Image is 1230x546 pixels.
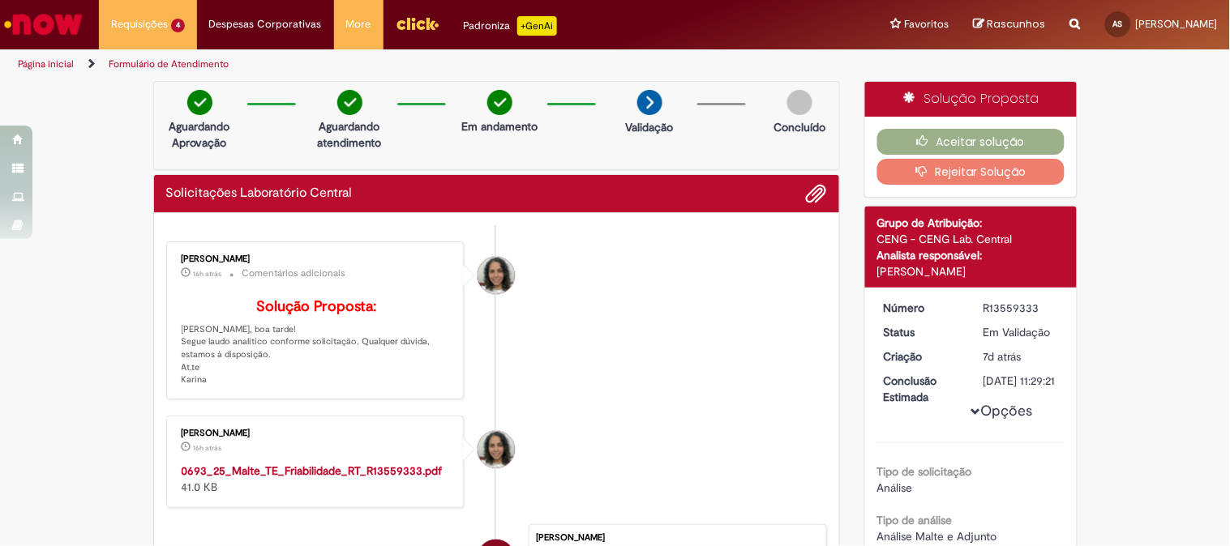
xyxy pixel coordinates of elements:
[194,269,222,279] span: 16h atrás
[984,349,1022,364] time: 23/09/2025 14:29:17
[396,11,439,36] img: click_logo_yellow_360x200.png
[872,300,971,316] dt: Número
[877,231,1065,247] div: CENG - CENG Lab. Central
[311,118,389,151] p: Aguardando atendimento
[877,464,972,479] b: Tipo de solicitação
[974,17,1046,32] a: Rascunhos
[182,463,452,495] div: 41.0 KB
[209,16,322,32] span: Despesas Corporativas
[1136,17,1218,31] span: [PERSON_NAME]
[984,349,1022,364] span: 7d atrás
[182,299,452,386] p: [PERSON_NAME], boa tarde! Segue laudo analítico conforme solicitação. Qualquer dúvida, estamos à ...
[242,267,346,280] small: Comentários adicionais
[984,373,1059,389] div: [DATE] 11:29:21
[187,90,212,115] img: check-circle-green.png
[182,254,452,264] div: [PERSON_NAME]
[464,16,557,36] div: Padroniza
[182,429,452,438] div: [PERSON_NAME]
[877,529,997,544] span: Análise Malte e Adjunto
[478,431,515,468] div: Karina De Sousa Rodrigues Oliveira
[626,119,674,135] p: Validação
[194,443,222,453] time: 29/09/2025 17:25:59
[194,443,222,453] span: 16h atrás
[877,159,1065,185] button: Rejeitar Solução
[984,348,1059,365] div: 23/09/2025 14:29:17
[171,19,185,32] span: 4
[161,118,239,151] p: Aguardando Aprovação
[984,300,1059,316] div: R13559333
[109,58,229,70] a: Formulário de Atendimento
[905,16,949,32] span: Favoritos
[877,513,953,527] b: Tipo de análise
[111,16,168,32] span: Requisições
[877,480,913,495] span: Análise
[865,82,1077,117] div: Solução Proposta
[787,90,812,115] img: img-circle-grey.png
[877,129,1065,155] button: Aceitar solução
[988,16,1046,32] span: Rascunhos
[872,348,971,365] dt: Criação
[12,49,808,79] ul: Trilhas de página
[1113,19,1123,29] span: AS
[637,90,662,115] img: arrow-next.png
[18,58,74,70] a: Página inicial
[166,186,353,201] h2: Solicitações Laboratório Central Histórico de tíquete
[536,533,818,543] div: [PERSON_NAME]
[872,373,971,405] dt: Conclusão Estimada
[774,119,825,135] p: Concluído
[487,90,512,115] img: check-circle-green.png
[346,16,371,32] span: More
[256,297,376,316] b: Solução Proposta:
[517,16,557,36] p: +GenAi
[461,118,538,134] p: Em andamento
[877,263,1065,279] div: [PERSON_NAME]
[877,215,1065,231] div: Grupo de Atribuição:
[877,247,1065,263] div: Analista responsável:
[337,90,362,115] img: check-circle-green.png
[2,8,85,41] img: ServiceNow
[984,324,1059,340] div: Em Validação
[478,257,515,294] div: Karina De Sousa Rodrigues Oliveira
[806,183,827,204] button: Adicionar anexos
[872,324,971,340] dt: Status
[182,463,443,478] a: 0693_25_Malte_TE_Friabilidade_RT_R13559333.pdf
[194,269,222,279] time: 29/09/2025 17:26:57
